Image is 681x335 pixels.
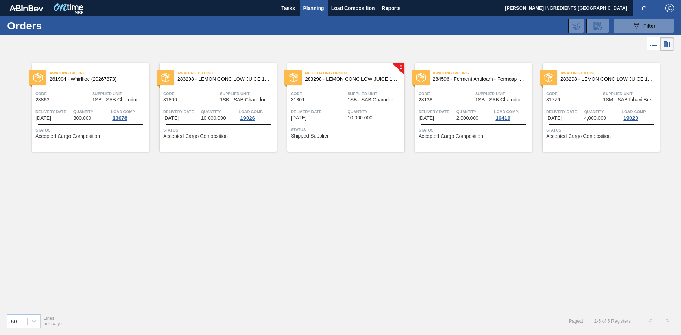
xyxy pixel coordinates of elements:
[163,127,275,134] span: Status
[44,316,62,326] span: Lines per page
[419,97,432,102] span: 28138
[291,133,329,139] span: Shipped Supplier
[177,69,277,77] span: Awaiting Billing
[348,115,372,121] span: 10,000.000
[643,23,655,29] span: Filter
[647,37,660,51] div: List Vision
[456,116,478,121] span: 2,000.000
[494,108,519,115] span: Load Comp.
[404,63,532,152] a: statusAwaiting Billing284596 - Ferment Antifoam - Fermcap [PERSON_NAME]Code28138Supplied Unit1SB ...
[419,90,474,97] span: Code
[546,116,562,121] span: 10/02/2025
[111,108,147,121] a: Load Comp.13678
[289,73,298,82] img: status
[163,134,228,139] span: Accepted Cargo Composition
[73,108,110,115] span: Quantity
[201,116,226,121] span: 10,000.000
[111,115,129,121] div: 13678
[35,90,90,97] span: Code
[584,108,620,115] span: Quantity
[149,63,277,152] a: statusAwaiting Billing283298 - LEMON CONC LOW JUICE 1000KGCode31800Supplied Unit1SB - SAB Chamdor...
[291,97,305,102] span: 31801
[546,108,582,115] span: Delivery Date
[305,69,404,77] span: Negotiating Order
[419,116,434,121] span: 09/30/2025
[11,318,17,324] div: 50
[546,90,601,97] span: Code
[291,115,306,121] span: 09/18/2025
[35,116,51,121] span: 03/27/2025
[622,108,646,115] span: Load Comp.
[291,90,346,97] span: Code
[35,97,49,102] span: 23863
[475,97,530,102] span: 1SB - SAB Chamdor Brewery
[201,108,237,115] span: Quantity
[546,97,560,102] span: 31776
[21,63,149,152] a: statusAwaiting Billing261904 - Whirlfloc (20267873)Code23863Supplied Unit1SB - SAB Chamdor Brewer...
[305,77,399,82] span: 283298 - LEMON CONC LOW JUICE 1000KG
[348,90,403,97] span: Supplied Unit
[622,108,658,121] a: Load Comp.19023
[348,108,403,115] span: Quantity
[161,73,170,82] img: status
[546,127,658,134] span: Status
[348,97,403,102] span: 1SB - SAB Chamdor Brewery
[614,19,674,33] button: Filter
[641,312,659,330] button: <
[494,108,530,121] a: Load Comp.16419
[544,73,553,82] img: status
[291,126,403,133] span: Status
[560,69,660,77] span: Awaiting Billing
[546,134,611,139] span: Accepted Cargo Composition
[239,115,256,121] div: 19026
[163,97,177,102] span: 31800
[560,77,654,82] span: 283298 - LEMON CONC LOW JUICE 1000KG
[9,5,43,11] img: TNhmsLtSVTkK8tSr43FrP2fwEKptu5GPRR3wAAAABJRU5ErkJggg==
[494,115,512,121] div: 16419
[659,312,677,330] button: >
[594,318,631,324] span: 1 - 5 of 5 Registers
[220,90,275,97] span: Supplied Unit
[35,134,100,139] span: Accepted Cargo Composition
[220,97,275,102] span: 1SB - SAB Chamdor Brewery
[622,115,640,121] div: 19023
[665,4,674,12] img: Logout
[660,37,674,51] div: Card Vision
[584,116,606,121] span: 4,000.000
[633,3,655,13] button: Notifications
[419,127,530,134] span: Status
[33,73,43,82] img: status
[416,73,426,82] img: status
[163,90,218,97] span: Code
[50,69,149,77] span: Awaiting Billing
[331,4,375,12] span: Load Composition
[111,108,135,115] span: Load Comp.
[35,108,72,115] span: Delivery Date
[382,4,401,12] span: Reports
[239,108,275,121] a: Load Comp.19026
[475,90,530,97] span: Supplied Unit
[92,90,147,97] span: Supplied Unit
[291,108,346,115] span: Delivery Date
[303,4,324,12] span: Planning
[569,318,583,324] span: Page : 1
[532,63,660,152] a: statusAwaiting Billing283298 - LEMON CONC LOW JUICE 1000KGCode31776Supplied Unit1SM - SAB Ibhayi ...
[281,4,296,12] span: Tasks
[177,77,271,82] span: 283298 - LEMON CONC LOW JUICE 1000KG
[433,77,526,82] span: 284596 - Ferment Antifoam - Fermcap Kerry
[433,69,532,77] span: Awaiting Billing
[239,108,263,115] span: Load Comp.
[35,127,147,134] span: Status
[73,116,92,121] span: 300.000
[568,19,584,33] div: Import Order Negotiation
[50,77,143,82] span: 261904 - Whirlfloc (20267873)
[7,22,113,30] h1: Orders
[603,90,658,97] span: Supplied Unit
[163,116,179,121] span: 09/18/2025
[586,19,609,33] div: Order Review Request
[603,97,658,102] span: 1SM - SAB Ibhayi Brewery
[163,108,199,115] span: Delivery Date
[419,134,483,139] span: Accepted Cargo Composition
[419,108,455,115] span: Delivery Date
[277,63,404,152] a: !statusNegotiating Order283298 - LEMON CONC LOW JUICE 1000KGCode31801Supplied Unit1SB - SAB Chamd...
